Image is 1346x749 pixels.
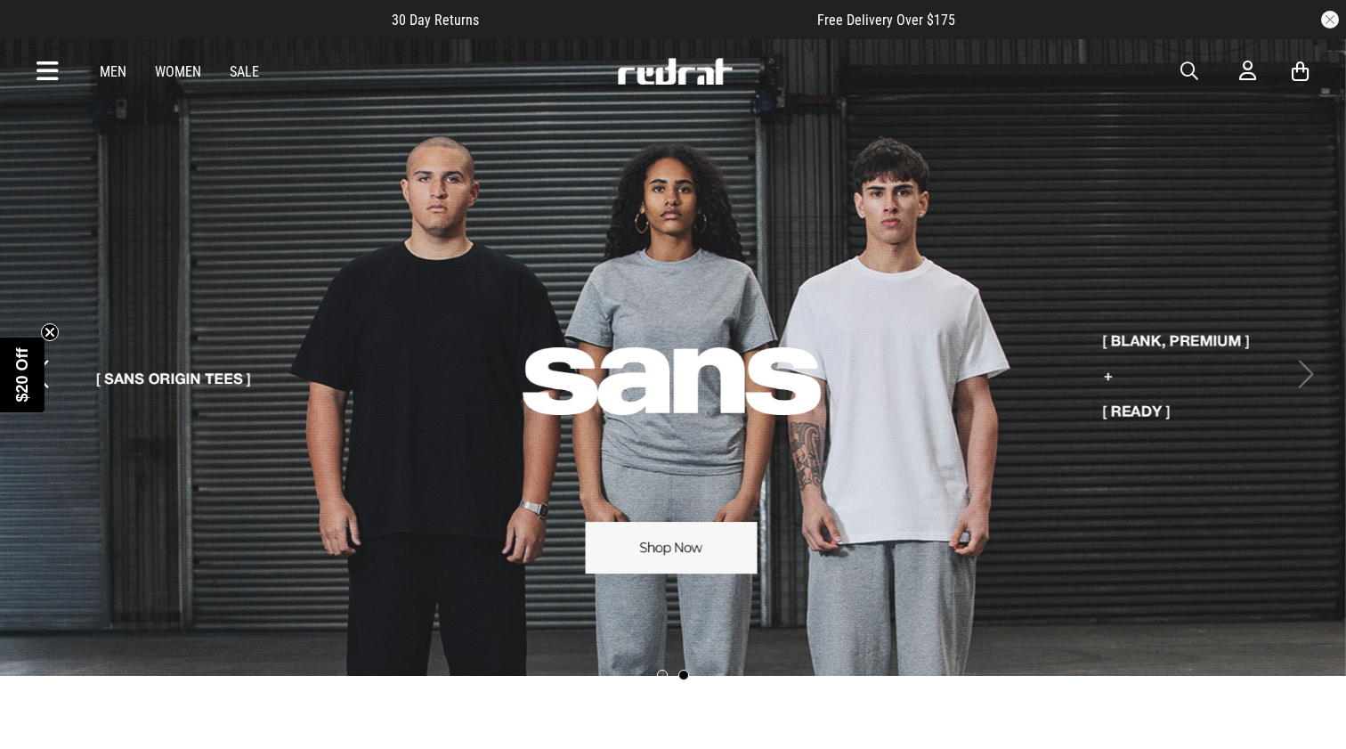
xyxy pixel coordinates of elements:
[14,7,68,61] button: Open LiveChat chat widget
[13,347,31,402] span: $20 Off
[41,323,59,341] button: Close teaser
[515,11,782,28] iframe: Customer reviews powered by Trustpilot
[817,12,955,28] span: Free Delivery Over $175
[155,63,201,80] a: Women
[100,63,126,80] a: Men
[230,63,259,80] a: Sale
[616,58,734,85] img: Redrat logo
[392,12,479,28] span: 30 Day Returns
[1293,354,1318,394] button: Next slide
